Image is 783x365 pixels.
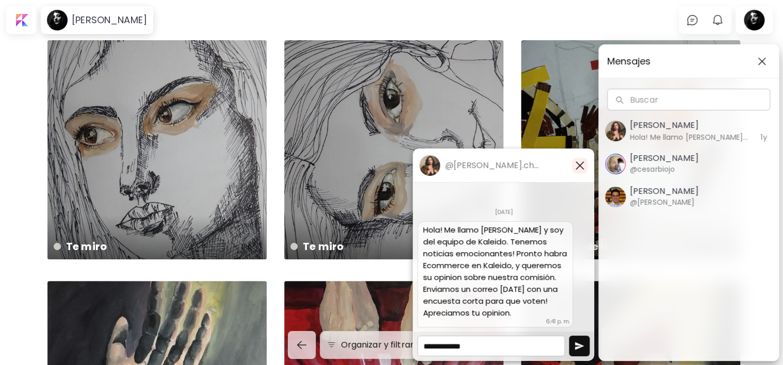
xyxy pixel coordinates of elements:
button: chat.message.sendMessage [569,336,590,356]
button: closeChatList [754,53,770,70]
span: Hola! Me llamo [PERSON_NAME] y soy del equipo de Kaleido. Tenemos noticias emocionantes! Pronto h... [423,224,569,318]
h6: 1y [755,131,772,143]
span: Mensajes [607,53,745,70]
h5: [PERSON_NAME] [630,186,698,196]
h5: [PERSON_NAME] [630,153,698,163]
h6: Hola! Me llamo [PERSON_NAME] y soy del equipo de Kaleido. Tenemos noticias emocionantes! Pronto h... [630,131,749,143]
span: 6:41 p. m. [546,317,570,326]
img: airplane.svg [574,341,584,351]
img: closeChatList [758,57,766,65]
h5: [PERSON_NAME] [630,119,749,131]
h6: @[PERSON_NAME] [630,196,694,208]
h6: @cesarbiojo [630,163,675,175]
div: [DATE] [413,205,594,219]
h5: @[PERSON_NAME].chamorro1 [445,160,543,171]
